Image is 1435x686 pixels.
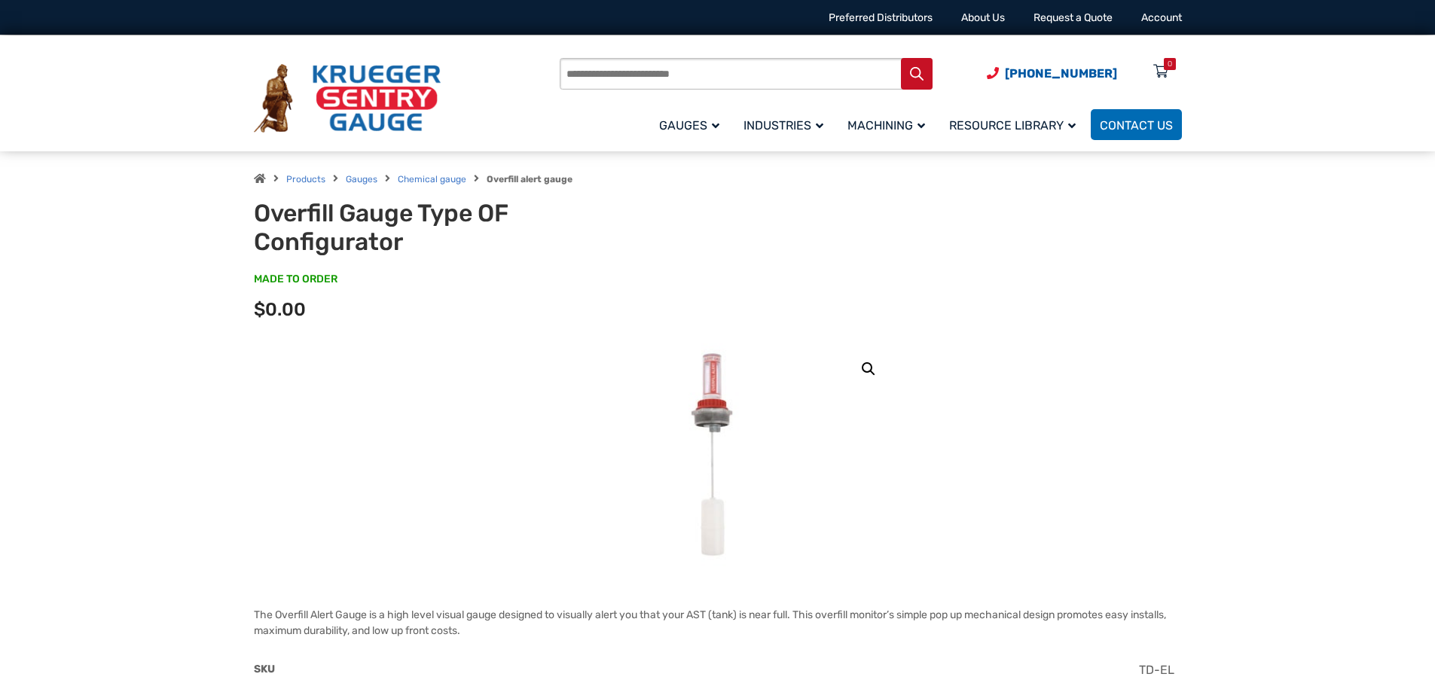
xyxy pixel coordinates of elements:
a: Products [286,174,325,184]
a: About Us [961,11,1005,24]
span: SKU [254,663,275,675]
a: Contact Us [1091,109,1182,140]
a: Request a Quote [1034,11,1113,24]
a: View full-screen image gallery [855,355,882,383]
p: The Overfill Alert Gauge is a high level visual gauge designed to visually alert you that your AS... [254,607,1182,639]
a: Gauges [346,174,377,184]
h1: Overfill Gauge Type OF Configurator [254,199,625,257]
span: MADE TO ORDER [254,272,337,287]
a: Phone Number (920) 434-8860 [987,64,1117,83]
span: Contact Us [1100,118,1173,133]
span: Resource Library [949,118,1076,133]
span: $0.00 [254,299,306,320]
a: Chemical gauge [398,174,466,184]
img: Krueger Sentry Gauge [254,64,441,133]
span: Machining [847,118,925,133]
span: TD-EL [1139,663,1174,677]
span: Gauges [659,118,719,133]
span: [PHONE_NUMBER] [1005,66,1117,81]
div: 0 [1168,58,1172,70]
strong: Overfill alert gauge [487,174,572,184]
img: Overfill Gauge Type OF Configurator [664,343,771,569]
a: Industries [734,107,838,142]
span: Industries [743,118,823,133]
a: Machining [838,107,940,142]
a: Gauges [650,107,734,142]
a: Resource Library [940,107,1091,142]
a: Preferred Distributors [829,11,933,24]
a: Account [1141,11,1182,24]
